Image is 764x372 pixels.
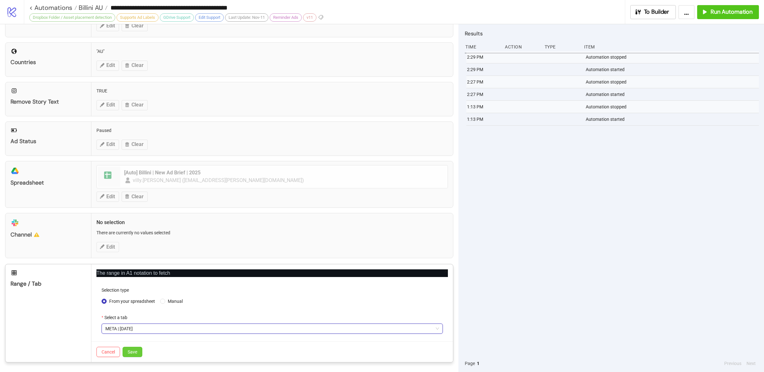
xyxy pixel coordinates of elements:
div: Action [504,41,539,53]
span: Manual [165,298,185,305]
div: Automation started [585,88,760,100]
div: Item [584,41,759,53]
div: Automation started [585,113,760,125]
span: Run Automation [711,8,753,16]
div: 2:27 PM [466,76,501,88]
h2: Results [465,29,759,38]
span: META | AUGUST 2025 [105,324,439,333]
span: Cancel [102,349,115,354]
div: Automation stopped [585,76,760,88]
div: 2:29 PM [466,51,501,63]
span: Billini AU [77,4,103,12]
div: Automation stopped [585,101,760,113]
label: Selection type [102,287,133,294]
button: Previous [722,360,743,367]
div: Dropbox Folder / Asset placement detection [29,13,115,22]
button: Next [745,360,758,367]
div: 1:13 PM [466,101,501,113]
a: < Automations [29,4,77,11]
div: Last Update: Nov-11 [225,13,268,22]
button: To Builder [630,5,676,19]
div: Edit Support [195,13,224,22]
div: Time [465,41,500,53]
div: Automation started [585,63,760,76]
div: Type [544,41,579,53]
div: Automation stopped [585,51,760,63]
div: Reminder Ads [270,13,302,22]
div: Range / Tab [11,280,86,288]
button: 1 [475,360,481,367]
button: ... [678,5,695,19]
div: v11 [303,13,316,22]
div: 2:27 PM [466,88,501,100]
div: 1:13 PM [466,113,501,125]
div: 2:29 PM [466,63,501,76]
button: Cancel [96,347,120,357]
span: Page [465,360,475,367]
span: Save [128,349,137,354]
button: Run Automation [697,5,759,19]
div: GDrive Support [160,13,194,22]
span: From your spreadsheet [107,298,158,305]
span: close [444,269,448,274]
span: To Builder [644,8,669,16]
button: Save [123,347,142,357]
label: Select a tab [102,314,131,321]
p: The range in A1 notation to fetch [96,269,448,277]
div: Supports Ad Labels [117,13,159,22]
a: Billini AU [77,4,108,11]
